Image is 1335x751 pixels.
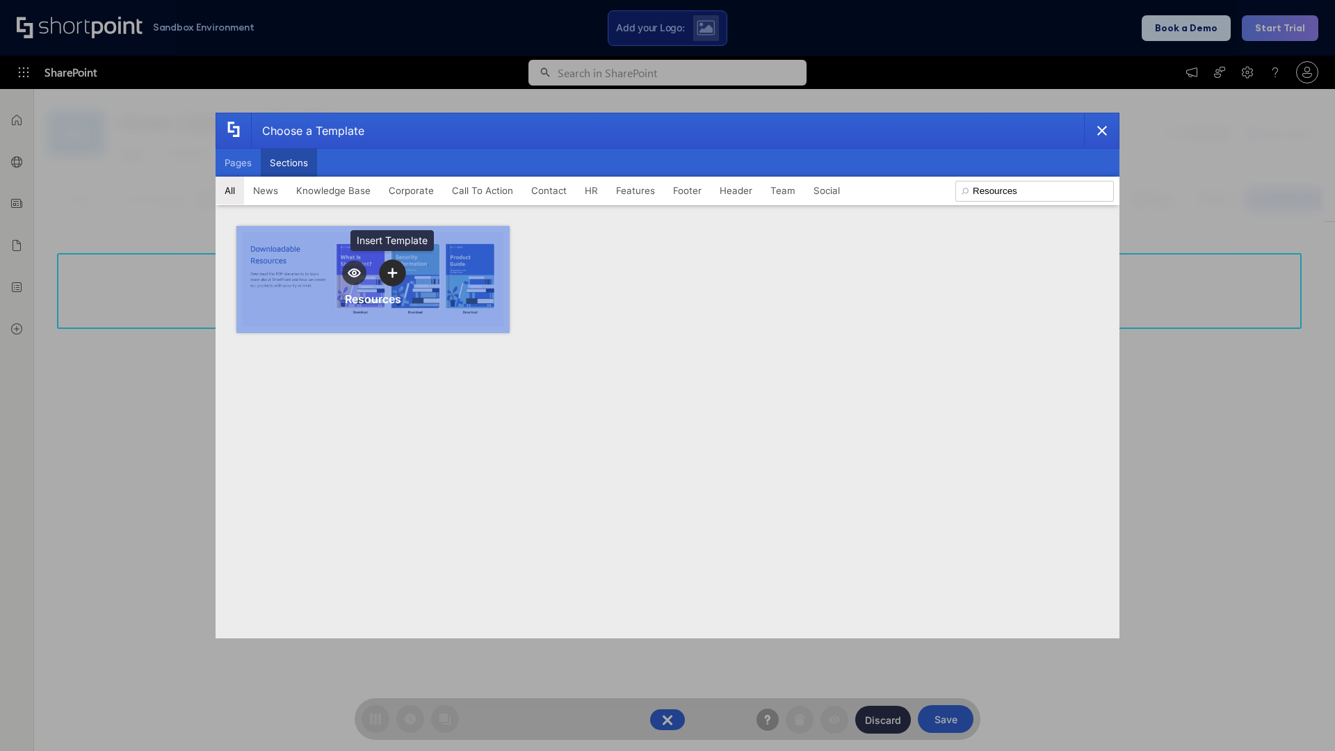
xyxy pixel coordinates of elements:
button: Pages [216,149,261,177]
button: Sections [261,149,317,177]
button: Team [761,177,804,204]
div: Choose a Template [251,113,364,148]
button: Corporate [380,177,443,204]
input: Search [955,181,1114,202]
button: Contact [522,177,576,204]
button: Features [607,177,664,204]
button: Header [711,177,761,204]
button: Social [804,177,849,204]
button: News [244,177,287,204]
button: Footer [664,177,711,204]
div: template selector [216,113,1119,638]
iframe: Chat Widget [1265,684,1335,751]
button: HR [576,177,607,204]
button: Knowledge Base [287,177,380,204]
div: Resources [345,292,401,306]
button: All [216,177,244,204]
button: Call To Action [443,177,522,204]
